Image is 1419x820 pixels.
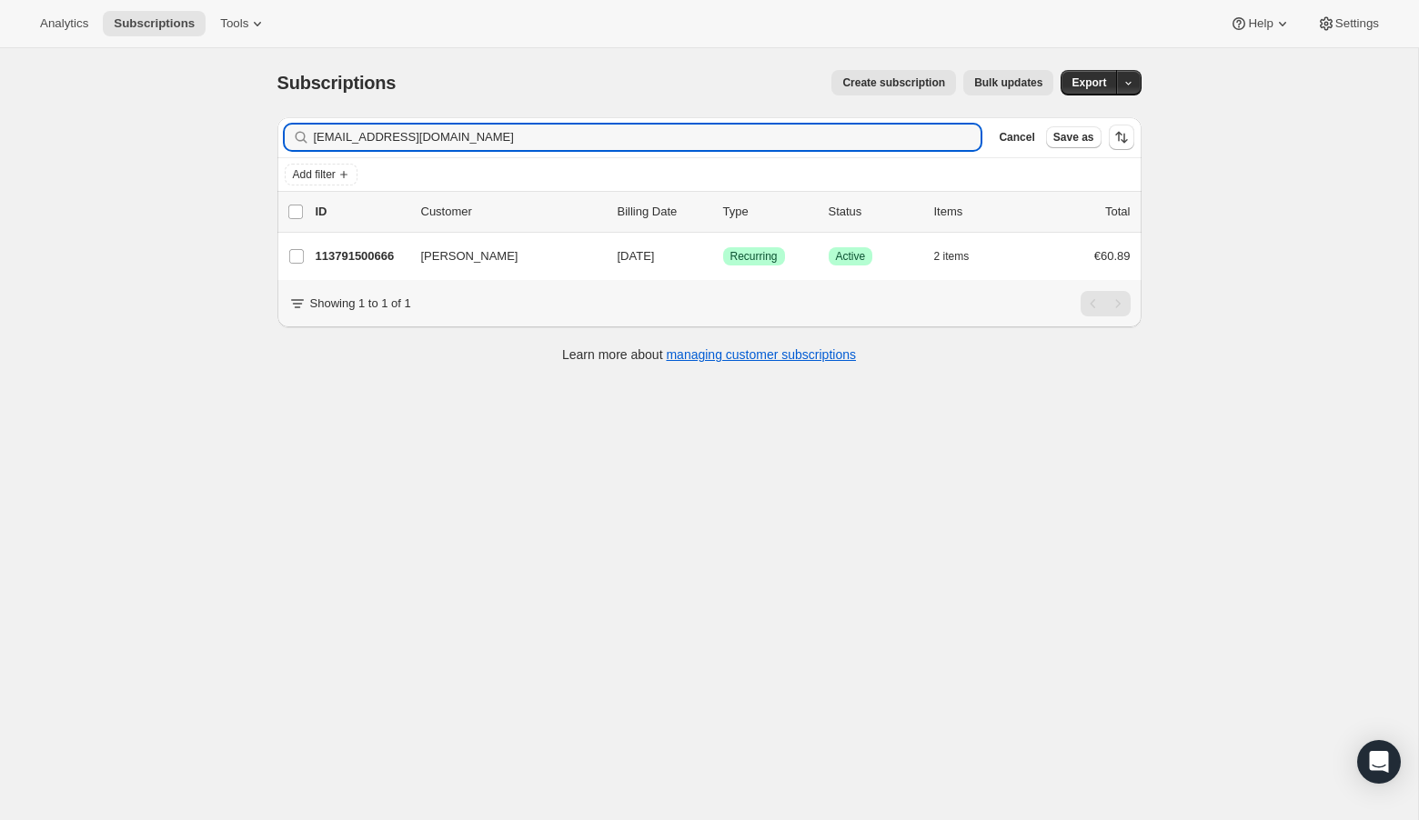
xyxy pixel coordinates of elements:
[421,247,518,265] span: [PERSON_NAME]
[1357,740,1401,784] div: Open Intercom Messenger
[934,249,970,264] span: 2 items
[666,347,856,362] a: managing customer subscriptions
[934,203,1025,221] div: Items
[1053,130,1094,145] span: Save as
[974,75,1042,90] span: Bulk updates
[316,247,407,265] p: 113791500666
[29,11,99,36] button: Analytics
[285,164,357,185] button: Add filter
[1306,11,1390,36] button: Settings
[723,203,814,221] div: Type
[1109,125,1134,150] button: Sort the results
[410,242,592,271] button: [PERSON_NAME]
[963,70,1053,95] button: Bulk updates
[836,249,866,264] span: Active
[1248,16,1273,31] span: Help
[842,75,945,90] span: Create subscription
[1219,11,1302,36] button: Help
[1335,16,1379,31] span: Settings
[310,295,411,313] p: Showing 1 to 1 of 1
[277,73,397,93] span: Subscriptions
[562,345,856,364] p: Learn more about
[991,126,1042,148] button: Cancel
[314,125,981,150] input: Filter subscribers
[999,130,1034,145] span: Cancel
[421,203,603,221] p: Customer
[316,244,1131,269] div: 113791500666[PERSON_NAME][DATE]SuccessRecurringSuccessActive2 items€60.89
[934,244,990,269] button: 2 items
[293,167,336,182] span: Add filter
[1072,75,1106,90] span: Export
[114,16,195,31] span: Subscriptions
[831,70,956,95] button: Create subscription
[829,203,920,221] p: Status
[220,16,248,31] span: Tools
[209,11,277,36] button: Tools
[618,249,655,263] span: [DATE]
[316,203,407,221] p: ID
[316,203,1131,221] div: IDCustomerBilling DateTypeStatusItemsTotal
[730,249,778,264] span: Recurring
[618,203,709,221] p: Billing Date
[1061,70,1117,95] button: Export
[1081,291,1131,316] nav: Pagination
[1094,249,1131,263] span: €60.89
[1046,126,1102,148] button: Save as
[1105,203,1130,221] p: Total
[40,16,88,31] span: Analytics
[103,11,206,36] button: Subscriptions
